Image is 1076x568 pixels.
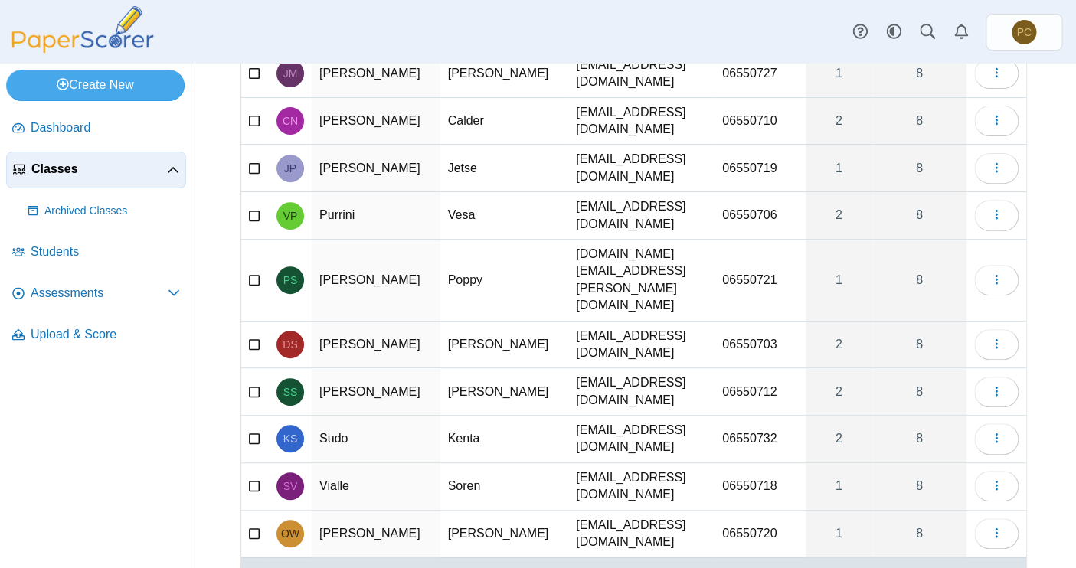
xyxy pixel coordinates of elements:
[715,416,806,463] td: 06550732
[284,163,296,174] span: Jetse Peden
[283,68,298,79] span: Julie Moore
[715,51,806,98] td: 06550727
[806,322,872,368] a: 2
[806,416,872,462] a: 2
[283,387,298,397] span: Sidney Sharf
[806,145,872,191] a: 1
[872,98,966,145] a: 8
[312,416,440,463] td: Sudo
[872,240,966,321] a: 8
[6,6,159,53] img: PaperScorer
[806,368,872,415] a: 2
[6,152,186,188] a: Classes
[312,240,440,322] td: [PERSON_NAME]
[440,463,569,511] td: Soren
[6,234,186,271] a: Students
[568,98,715,145] td: [EMAIL_ADDRESS][DOMAIN_NAME]
[440,98,569,145] td: Calder
[872,463,966,510] a: 8
[806,511,872,557] a: 1
[715,240,806,322] td: 06550721
[6,317,186,354] a: Upload & Score
[568,192,715,240] td: [EMAIL_ADDRESS][DOMAIN_NAME]
[806,240,872,321] a: 1
[806,51,872,97] a: 1
[568,511,715,558] td: [EMAIL_ADDRESS][DOMAIN_NAME]
[872,416,966,462] a: 8
[440,368,569,416] td: [PERSON_NAME]
[312,368,440,416] td: [PERSON_NAME]
[31,243,180,260] span: Students
[440,416,569,463] td: Kenta
[440,145,569,192] td: Jetse
[872,145,966,191] a: 8
[283,433,298,444] span: Kenta Sudo
[568,51,715,98] td: [EMAIL_ADDRESS][DOMAIN_NAME]
[872,192,966,239] a: 8
[440,322,569,369] td: [PERSON_NAME]
[312,145,440,192] td: [PERSON_NAME]
[1012,20,1036,44] span: Phil Cohen
[31,161,167,178] span: Classes
[872,322,966,368] a: 8
[6,276,186,312] a: Assessments
[440,51,569,98] td: [PERSON_NAME]
[312,322,440,369] td: [PERSON_NAME]
[6,70,185,100] a: Create New
[281,528,299,539] span: Olivia Woolsey
[21,193,186,230] a: Archived Classes
[31,326,180,343] span: Upload & Score
[568,368,715,416] td: [EMAIL_ADDRESS][DOMAIN_NAME]
[715,322,806,369] td: 06550703
[568,145,715,192] td: [EMAIL_ADDRESS][DOMAIN_NAME]
[1016,27,1031,38] span: Phil Cohen
[31,119,180,136] span: Dashboard
[312,511,440,558] td: [PERSON_NAME]
[283,116,298,126] span: Calder Norris
[806,463,872,510] a: 1
[715,463,806,511] td: 06550718
[715,145,806,192] td: 06550719
[312,51,440,98] td: [PERSON_NAME]
[872,51,966,97] a: 8
[31,285,168,302] span: Assessments
[986,14,1062,51] a: Phil Cohen
[715,511,806,558] td: 06550720
[806,98,872,145] a: 2
[944,15,978,49] a: Alerts
[283,481,298,491] span: Soren Vialle
[440,192,569,240] td: Vesa
[312,192,440,240] td: Purrini
[806,192,872,239] a: 2
[283,275,298,286] span: Poppy Schwarz
[872,368,966,415] a: 8
[6,42,159,55] a: PaperScorer
[312,98,440,145] td: [PERSON_NAME]
[440,511,569,558] td: [PERSON_NAME]
[568,322,715,369] td: [EMAIL_ADDRESS][DOMAIN_NAME]
[283,211,298,221] span: Vesa Purrini
[715,368,806,416] td: 06550712
[568,416,715,463] td: [EMAIL_ADDRESS][DOMAIN_NAME]
[715,98,806,145] td: 06550710
[568,463,715,511] td: [EMAIL_ADDRESS][DOMAIN_NAME]
[6,110,186,147] a: Dashboard
[440,240,569,322] td: Poppy
[283,339,297,350] span: David Sharf
[44,204,180,219] span: Archived Classes
[568,240,715,322] td: [DOMAIN_NAME][EMAIL_ADDRESS][PERSON_NAME][DOMAIN_NAME]
[715,192,806,240] td: 06550706
[312,463,440,511] td: Vialle
[872,511,966,557] a: 8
